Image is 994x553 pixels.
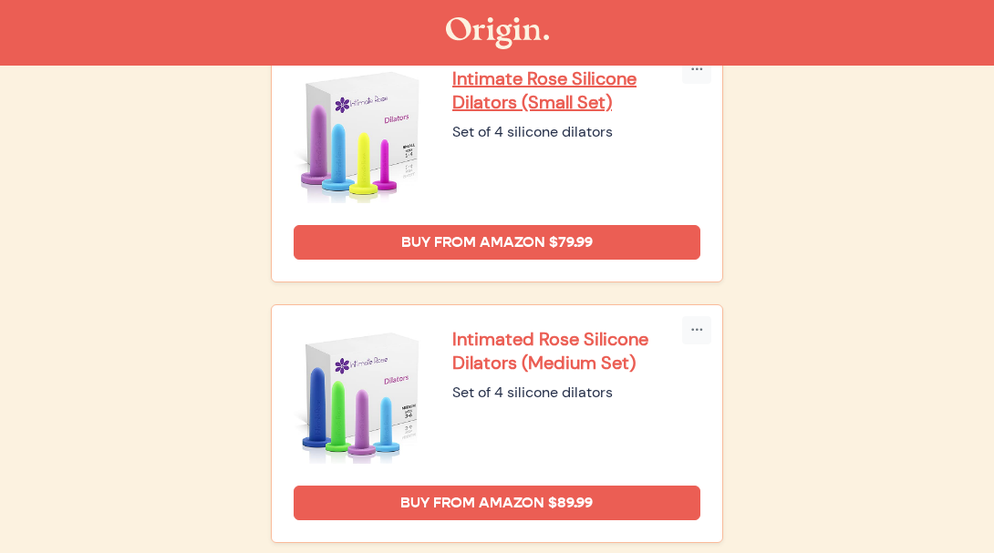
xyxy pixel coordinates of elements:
a: Buy from Amazon $89.99 [294,486,700,520]
img: The Origin Shop [446,17,549,49]
img: Intimate Rose Silicone Dilators (Small Set) [294,67,430,203]
a: Buy from Amazon $79.99 [294,225,700,260]
a: Intimated Rose Silicone Dilators (Medium Set) [452,327,700,374]
div: Set of 4 silicone dilators [452,121,700,143]
img: Intimated Rose Silicone Dilators (Medium Set) [294,327,430,464]
div: Set of 4 silicone dilators [452,382,700,404]
a: Intimate Rose Silicone Dilators (Small Set) [452,67,700,114]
